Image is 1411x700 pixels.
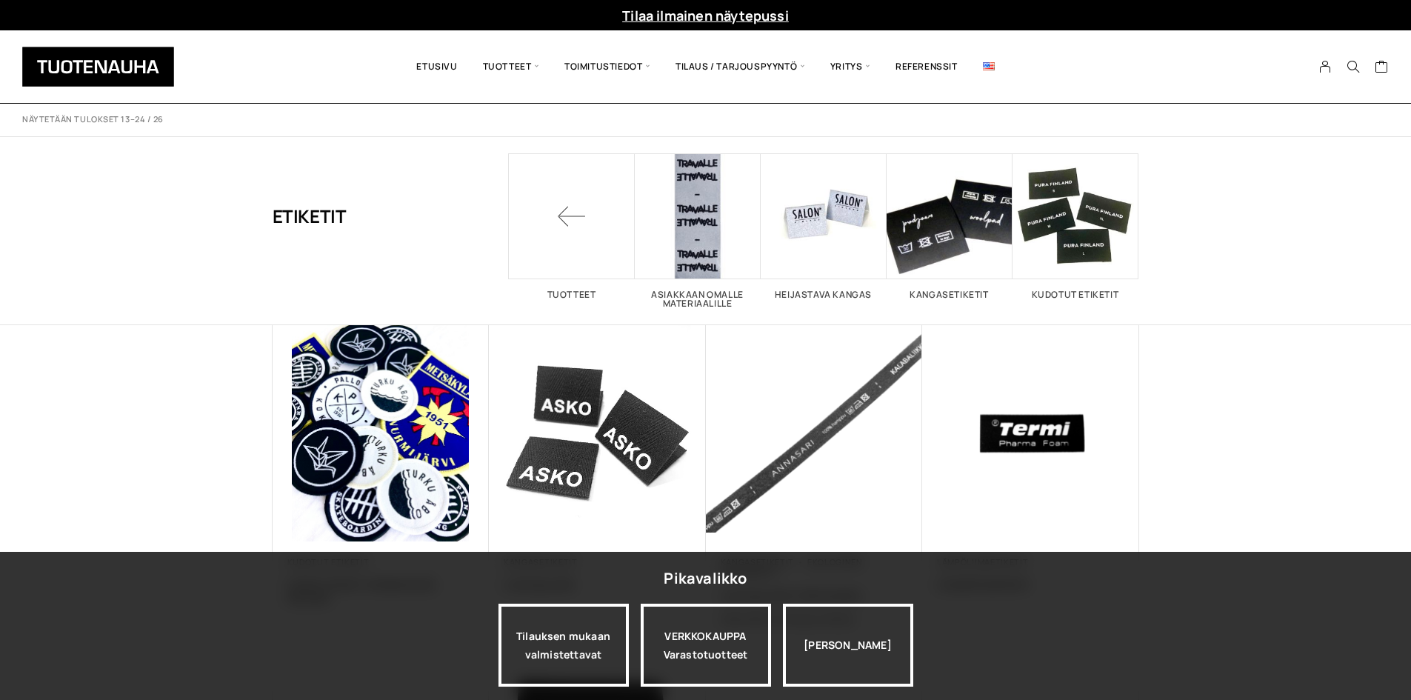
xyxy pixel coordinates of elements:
span: Tuotteet [470,41,552,92]
a: Visit product category Asiakkaan omalle materiaalille [635,153,761,308]
a: Tuotteet [509,153,635,299]
h2: Kangasetiketit [887,290,1013,299]
h2: Asiakkaan omalle materiaalille [635,290,761,308]
a: Tilauksen mukaan valmistettavat [498,604,629,687]
img: Tuotenauha Oy [22,47,174,87]
p: Näytetään tulokset 13–24 / 26 [22,114,164,125]
h2: Heijastava kangas [761,290,887,299]
a: Etusivu [404,41,470,92]
span: Toimitustiedot [552,41,663,92]
a: Cart [1375,59,1389,77]
h2: Tuotteet [509,290,635,299]
a: Visit product category Kangasetiketit [887,153,1013,299]
a: My Account [1311,60,1340,73]
div: VERKKOKAUPPA Varastotuotteet [641,604,771,687]
span: Tilaus / Tarjouspyyntö [663,41,818,92]
img: English [983,62,995,70]
div: [PERSON_NAME] [783,604,913,687]
button: Search [1339,60,1367,73]
a: Visit product category Heijastava kangas [761,153,887,299]
a: VERKKOKAUPPAVarastotuotteet [641,604,771,687]
span: Yritys [818,41,883,92]
a: Tilaa ilmainen näytepussi [622,7,789,24]
div: Pikavalikko [664,565,747,592]
a: Referenssit [883,41,970,92]
h2: Kudotut etiketit [1013,290,1138,299]
a: Visit product category Kudotut etiketit [1013,153,1138,299]
h1: Etiketit [273,153,347,279]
